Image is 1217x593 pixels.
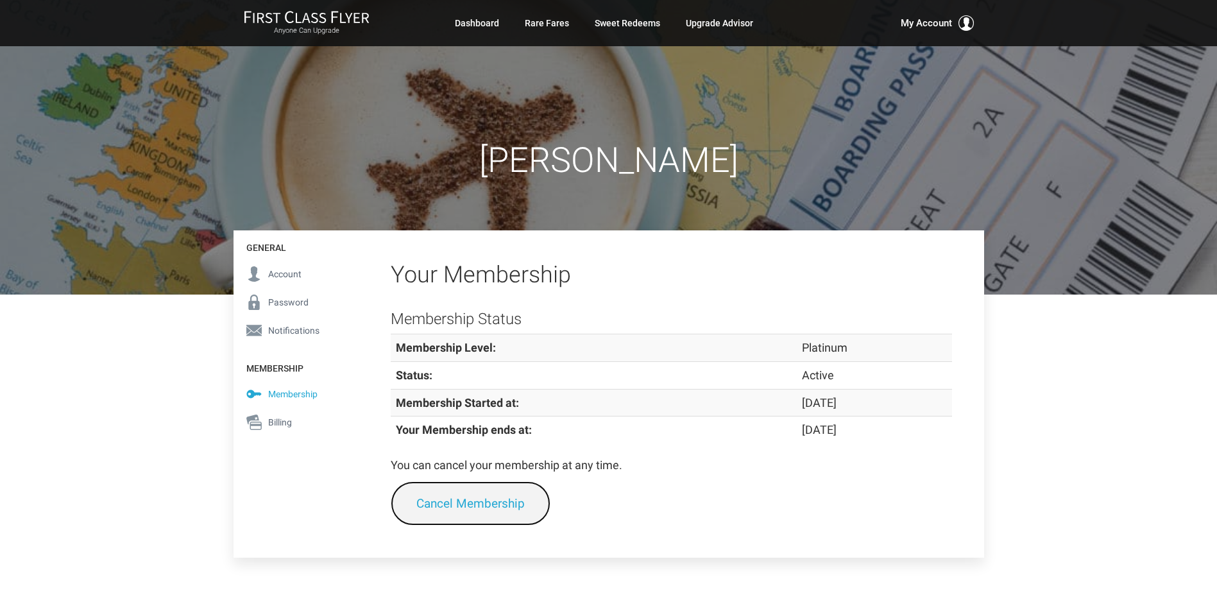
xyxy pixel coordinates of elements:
small: Anyone Can Upgrade [244,26,370,35]
span: Billing [268,415,292,429]
a: Dashboard [455,12,499,35]
h3: Membership Status [391,311,952,327]
h1: [PERSON_NAME] [234,141,984,179]
strong: Status: [396,368,432,382]
span: Account [268,267,302,281]
td: Active [797,362,952,390]
strong: Membership Level: [396,341,496,354]
strong: Membership Started at: [396,396,519,409]
a: Password [234,288,359,316]
a: Billing [234,408,359,436]
img: First Class Flyer [244,10,370,24]
button: My Account [901,15,974,31]
a: First Class FlyerAnyone Can Upgrade [244,10,370,36]
a: Notifications [234,316,359,345]
strong: Your Membership ends at: [396,423,532,436]
a: Upgrade Advisor [686,12,753,35]
a: Rare Fares [525,12,569,35]
span: Notifications [268,323,319,338]
a: Sweet Redeems [595,12,660,35]
span: Password [268,295,309,309]
p: You can cancel your membership at any time. [391,456,952,475]
h4: Membership [234,351,359,380]
h2: Your Membership [391,262,952,288]
td: Platinum [797,334,952,362]
span: Membership [268,387,318,401]
a: Account [234,260,359,288]
a: Cancel Membership [391,481,550,526]
span: My Account [901,15,952,31]
td: [DATE] [797,389,952,417]
h4: General [234,230,359,259]
td: [DATE] [797,417,952,443]
a: Membership [234,380,359,408]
